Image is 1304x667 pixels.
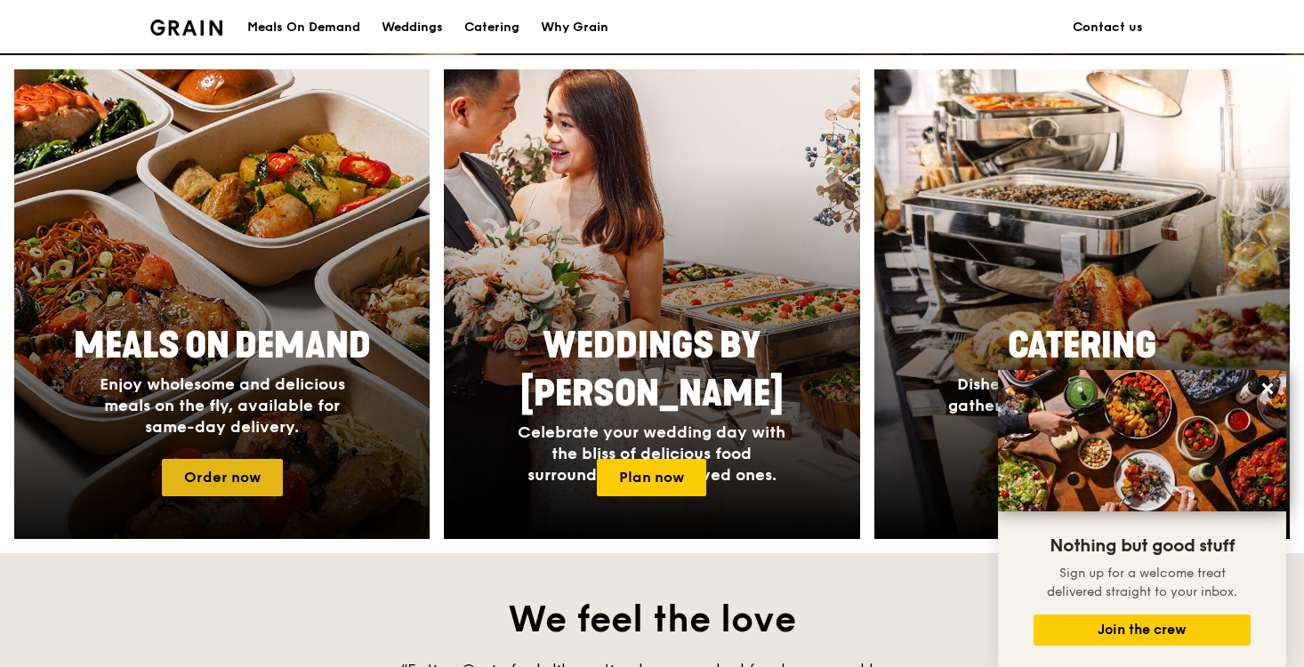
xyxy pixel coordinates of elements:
[444,69,859,539] img: weddings-card.4f3003b8.jpg
[162,459,283,496] a: Order now
[454,1,530,54] a: Catering
[382,1,443,54] div: Weddings
[1034,615,1251,646] button: Join the crew
[518,422,785,485] span: Celebrate your wedding day with the bliss of delicious food surrounded by your loved ones.
[100,374,345,437] span: Enjoy wholesome and delicious meals on the fly, available for same-day delivery.
[1253,374,1282,403] button: Close
[74,325,371,367] span: Meals On Demand
[520,325,784,415] span: Weddings by [PERSON_NAME]
[14,69,430,539] a: Meals On DemandEnjoy wholesome and delicious meals on the fly, available for same-day delivery.Or...
[371,1,454,54] a: Weddings
[247,1,360,54] div: Meals On Demand
[874,69,1290,539] a: CateringDishes to delight your guests, at gatherings and events of all sizes.Plan now
[1050,535,1235,557] span: Nothing but good stuff
[597,459,706,496] a: Plan now
[998,370,1286,511] img: DSC07876-Edit02-Large.jpeg
[1008,325,1156,367] span: Catering
[541,1,608,54] div: Why Grain
[150,20,222,36] img: Grain
[530,1,619,54] a: Why Grain
[444,69,859,539] a: Weddings by [PERSON_NAME]Celebrate your wedding day with the bliss of delicious food surrounded b...
[464,1,519,54] div: Catering
[1062,1,1154,54] a: Contact us
[1047,566,1237,599] span: Sign up for a welcome treat delivered straight to your inbox.
[874,69,1290,539] img: catering-card.e1cfaf3e.jpg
